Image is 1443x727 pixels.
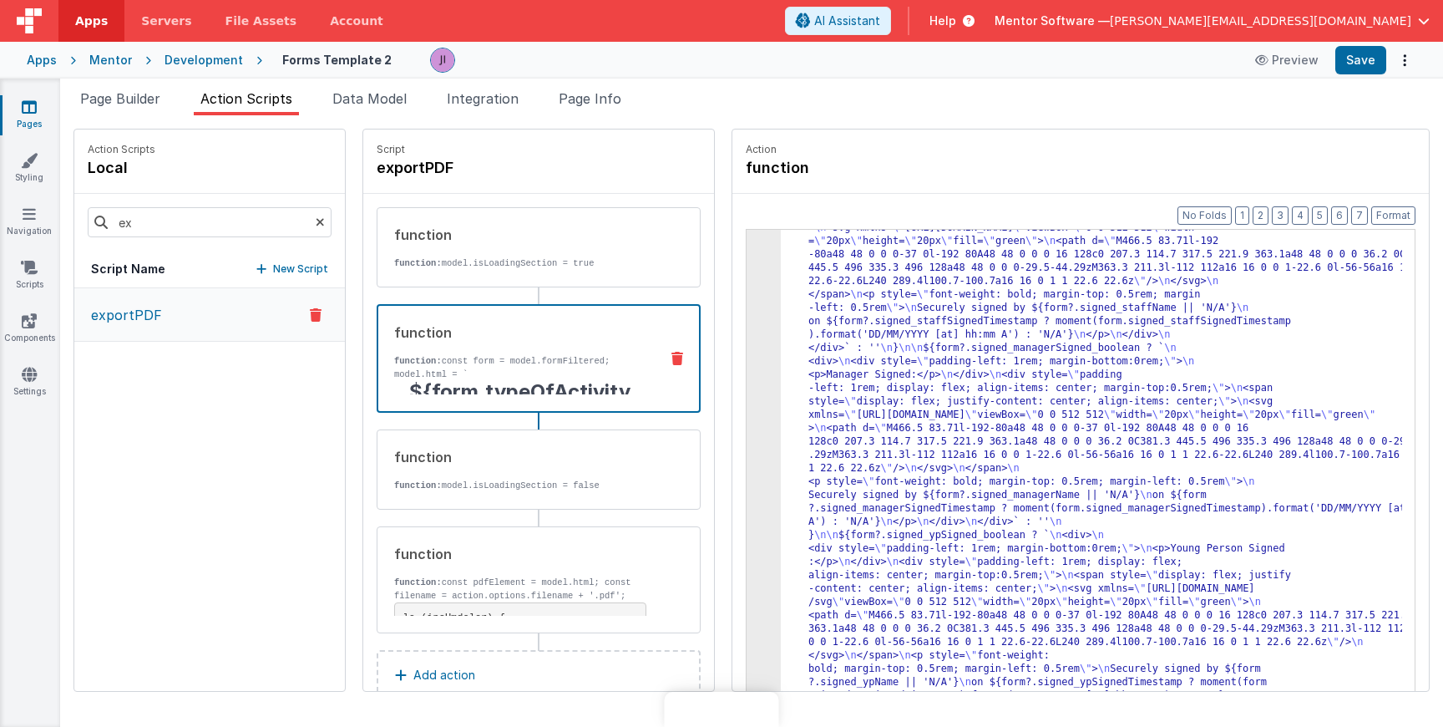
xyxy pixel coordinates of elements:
h5: Script Name [91,261,165,277]
div: function [394,544,646,564]
p: model.html = ` [394,368,646,381]
span: Data Model [332,90,407,107]
button: 4 [1292,206,1309,225]
h4: Forms Template 2 [282,53,392,66]
span: Integration [447,90,519,107]
span: Servers [141,13,191,29]
h4: local [88,156,155,180]
span: Apps [75,13,108,29]
span: [PERSON_NAME][EMAIL_ADDRESS][DOMAIN_NAME] [1110,13,1411,29]
div: function [394,225,646,245]
button: 3 [1272,206,1289,225]
h1: ${form.typeOfActivity || ''} [409,381,630,425]
button: AI Assistant [785,7,891,35]
p: const form = model.formFiltered; [394,354,646,368]
p: Add action [413,665,475,685]
p: model.isLoadingSection = true [394,257,646,270]
div: Apps [27,52,57,69]
button: Save [1335,46,1386,74]
strong: function: [394,356,442,366]
p: Action Scripts [88,143,155,156]
span: Mentor Software — [995,13,1110,29]
span: Page Info [559,90,621,107]
iframe: Marker.io feedback button [665,692,779,727]
strong: function: [394,577,442,587]
img: 6c3d48e323fef8557f0b76cc516e01c7 [431,48,454,72]
button: Add action [377,650,701,700]
p: Action [746,143,1415,156]
button: 5 [1312,206,1328,225]
div: Mentor [89,52,132,69]
div: function [394,447,646,467]
div: function [394,323,646,343]
button: 7 [1351,206,1368,225]
input: Search scripts [88,207,332,237]
button: Mentor Software — [PERSON_NAME][EMAIL_ADDRESS][DOMAIN_NAME] [995,13,1430,29]
p: Script [377,143,701,156]
button: No Folds [1177,206,1232,225]
div: Development [165,52,243,69]
button: exportPDF [74,288,345,342]
span: Action Scripts [200,90,292,107]
strong: function: [394,258,442,268]
h4: exportPDF [377,156,627,180]
p: exportPDF [81,305,162,325]
button: 6 [1331,206,1348,225]
button: 2 [1253,206,1268,225]
span: Help [929,13,956,29]
span: File Assets [225,13,297,29]
p: New Script [273,261,328,277]
span: Page Builder [80,90,160,107]
span: AI Assistant [814,13,880,29]
button: New Script [256,261,328,277]
div: `; [394,354,646,394]
h4: function [746,156,996,180]
button: Preview [1245,47,1329,74]
button: Options [1393,48,1416,72]
button: Format [1371,206,1415,225]
p: model.isLoadingSection = false [394,479,646,492]
button: 1 [1235,206,1249,225]
p: const pdfElement = model.html; const filename = action.options.filename + '.pdf'; [394,576,646,602]
strong: function: [394,480,442,491]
